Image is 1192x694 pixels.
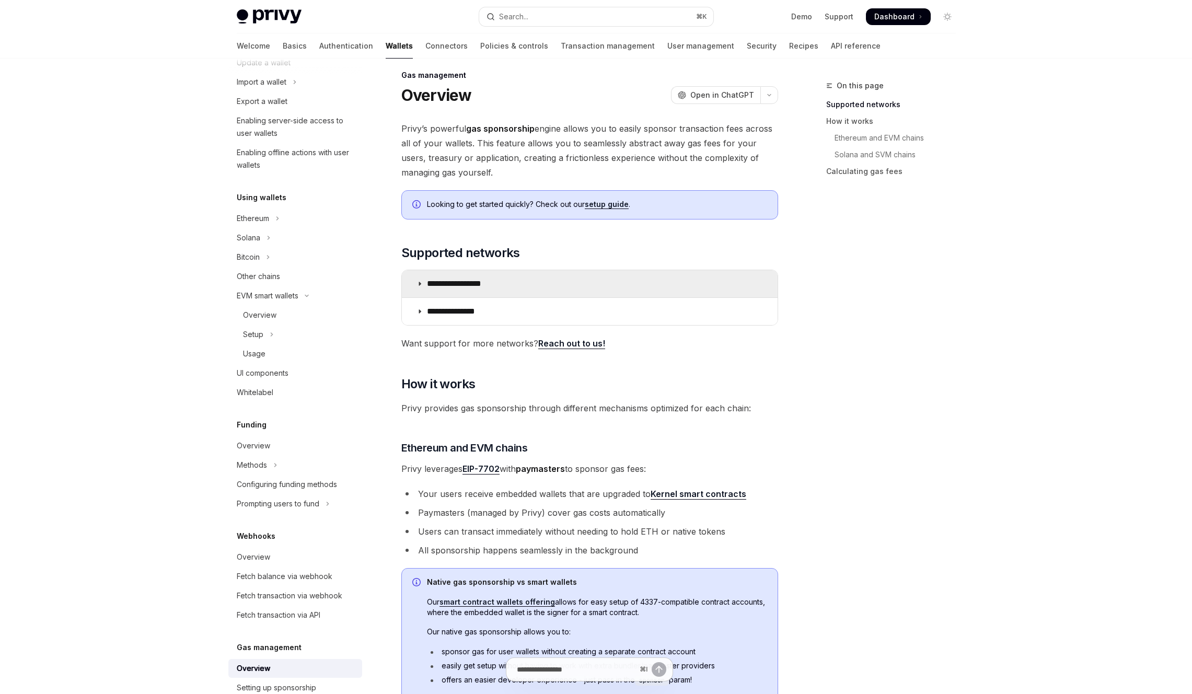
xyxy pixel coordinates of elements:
[228,111,362,143] a: Enabling server-side access to user wallets
[237,498,319,510] div: Prompting users to fund
[401,524,778,539] li: Users can transact immediately without needing to hold ETH or native tokens
[667,33,734,59] a: User management
[401,401,778,415] span: Privy provides gas sponsorship through different mechanisms optimized for each chain:
[237,9,302,24] img: light logo
[651,489,746,500] a: Kernel smart contracts
[825,11,853,22] a: Support
[386,33,413,59] a: Wallets
[831,33,881,59] a: API reference
[696,13,707,21] span: ⌘ K
[401,441,528,455] span: Ethereum and EVM chains
[466,123,535,134] strong: gas sponsorship
[228,286,362,305] button: Toggle EVM smart wallets section
[237,641,302,654] h5: Gas management
[228,92,362,111] a: Export a wallet
[228,659,362,678] a: Overview
[791,11,812,22] a: Demo
[237,419,267,431] h5: Funding
[237,367,288,379] div: UI components
[237,551,270,563] div: Overview
[228,456,362,475] button: Toggle Methods section
[237,146,356,171] div: Enabling offline actions with user wallets
[561,33,655,59] a: Transaction management
[826,113,964,130] a: How it works
[228,73,362,91] button: Toggle Import a wallet section
[837,79,884,92] span: On this page
[243,309,276,321] div: Overview
[874,11,915,22] span: Dashboard
[237,270,280,283] div: Other chains
[866,8,931,25] a: Dashboard
[228,344,362,363] a: Usage
[516,464,565,474] strong: paymasters
[283,33,307,59] a: Basics
[401,86,472,105] h1: Overview
[401,505,778,520] li: Paymasters (managed by Privy) cover gas costs automatically
[480,33,548,59] a: Policies & controls
[228,209,362,228] button: Toggle Ethereum section
[237,251,260,263] div: Bitcoin
[826,130,964,146] a: Ethereum and EVM chains
[427,627,767,637] span: Our native gas sponsorship allows you to:
[826,163,964,180] a: Calculating gas fees
[671,86,760,104] button: Open in ChatGPT
[401,70,778,80] div: Gas management
[228,248,362,267] button: Toggle Bitcoin section
[228,383,362,402] a: Whitelabel
[538,338,605,349] a: Reach out to us!
[237,570,332,583] div: Fetch balance via webhook
[401,336,778,351] span: Want support for more networks?
[237,212,269,225] div: Ethereum
[228,475,362,494] a: Configuring funding methods
[826,146,964,163] a: Solana and SVM chains
[228,364,362,383] a: UI components
[237,76,286,88] div: Import a wallet
[237,478,337,491] div: Configuring funding methods
[237,232,260,244] div: Solana
[228,436,362,455] a: Overview
[243,328,263,341] div: Setup
[237,386,273,399] div: Whitelabel
[425,33,468,59] a: Connectors
[228,143,362,175] a: Enabling offline actions with user wallets
[237,33,270,59] a: Welcome
[499,10,528,23] div: Search...
[237,662,270,675] div: Overview
[228,494,362,513] button: Toggle Prompting users to fund section
[228,325,362,344] button: Toggle Setup section
[228,606,362,624] a: Fetch transaction via API
[243,348,265,360] div: Usage
[228,228,362,247] button: Toggle Solana section
[479,7,713,26] button: Open search
[517,658,635,681] input: Ask a question...
[401,487,778,501] li: Your users receive embedded wallets that are upgraded to
[228,267,362,286] a: Other chains
[228,586,362,605] a: Fetch transaction via webhook
[401,376,476,392] span: How it works
[439,597,555,607] a: smart contract wallets offering
[747,33,777,59] a: Security
[427,577,577,586] strong: Native gas sponsorship vs smart wallets
[401,461,778,476] span: Privy leverages with to sponsor gas fees:
[789,33,818,59] a: Recipes
[401,543,778,558] li: All sponsorship happens seamlessly in the background
[237,439,270,452] div: Overview
[237,290,298,302] div: EVM smart wallets
[652,662,666,677] button: Send message
[237,589,342,602] div: Fetch transaction via webhook
[319,33,373,59] a: Authentication
[228,548,362,566] a: Overview
[237,191,286,204] h5: Using wallets
[427,646,767,657] li: sponsor gas for user wallets without creating a separate contract account
[462,464,500,475] a: EIP-7702
[427,597,767,618] span: Our allows for easy setup of 4337-compatible contract accounts, where the embedded wallet is the ...
[427,199,767,210] span: Looking to get started quickly? Check out our .
[237,681,316,694] div: Setting up sponsorship
[412,200,423,211] svg: Info
[237,459,267,471] div: Methods
[237,95,287,108] div: Export a wallet
[826,96,964,113] a: Supported networks
[412,578,423,588] svg: Info
[690,90,754,100] span: Open in ChatGPT
[939,8,956,25] button: Toggle dark mode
